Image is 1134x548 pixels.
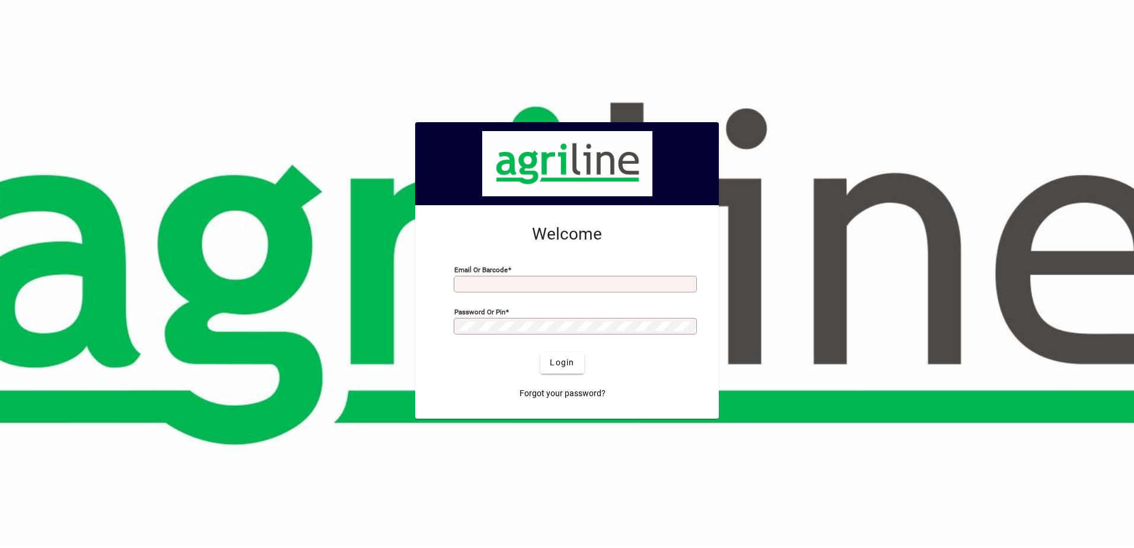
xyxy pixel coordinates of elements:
[434,224,700,244] h2: Welcome
[454,307,505,316] mat-label: Password or Pin
[540,352,584,374] button: Login
[550,356,574,369] span: Login
[454,265,508,273] mat-label: Email or Barcode
[515,383,610,404] a: Forgot your password?
[520,387,606,400] span: Forgot your password?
